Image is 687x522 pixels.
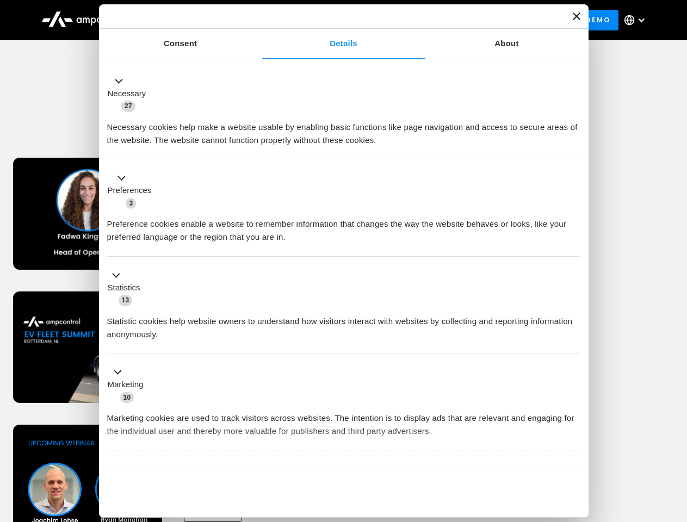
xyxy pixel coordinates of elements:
a: Details [262,29,425,59]
div: Necessary cookies help make a website usable by enabling basic functions like page navigation and... [107,113,580,147]
button: Necessary (27) [107,74,153,113]
label: Preferences [108,184,152,197]
span: 3 [126,198,136,209]
a: Consent [99,29,262,59]
button: Preferences (3) [107,172,158,210]
div: Marketing cookies are used to track visitors across websites. The intention is to display ads tha... [107,403,580,438]
label: Marketing [108,378,144,391]
a: About [425,29,589,59]
div: Preference cookies enable a website to remember information that changes the way the website beha... [107,209,580,244]
label: Necessary [108,88,146,100]
h1: Upcoming Webinars [13,110,674,136]
button: Marketing (10) [107,366,150,404]
button: Okay [424,477,580,509]
button: Close banner [573,13,580,20]
span: 27 [121,101,135,111]
button: Statistics (13) [107,269,147,307]
span: 2 [180,464,190,475]
button: Unclassified (2) [107,463,196,476]
span: 13 [119,295,133,306]
div: Statistic cookies help website owners to understand how visitors interact with websites by collec... [107,307,580,341]
span: 10 [120,392,134,403]
label: Statistics [108,282,140,294]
